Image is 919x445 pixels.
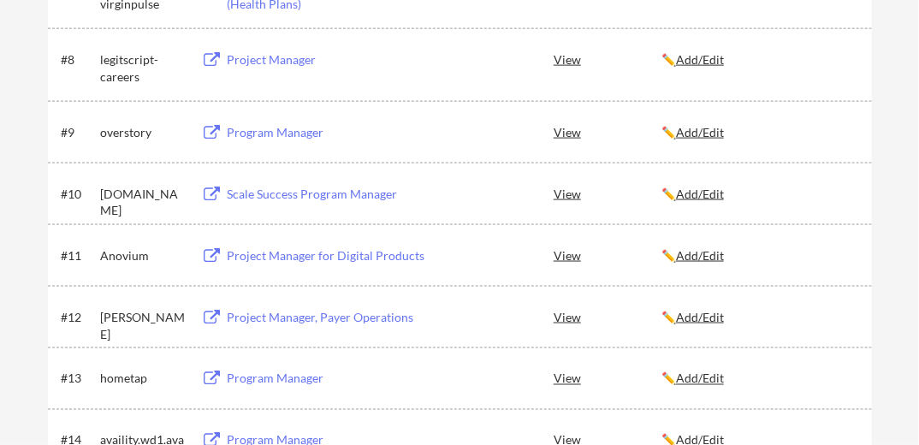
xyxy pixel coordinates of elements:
div: #12 [61,309,94,326]
u: Add/Edit [676,125,724,139]
div: View [554,363,661,394]
div: [PERSON_NAME] [100,309,186,342]
u: Add/Edit [676,310,724,324]
div: View [554,301,661,332]
div: #11 [61,247,94,264]
div: Project Manager for Digital Products [227,247,439,264]
div: Program Manager [227,124,439,141]
div: View [554,178,661,209]
div: View [554,44,661,74]
u: Add/Edit [676,52,724,67]
div: Program Manager [227,371,439,388]
div: Project Manager [227,51,439,68]
div: overstory [100,124,186,141]
div: [DOMAIN_NAME] [100,186,186,219]
u: Add/Edit [676,187,724,201]
u: Add/Edit [676,371,724,386]
div: Scale Success Program Manager [227,186,439,203]
div: #9 [61,124,94,141]
div: #8 [61,51,94,68]
div: ✏️ [661,51,857,68]
u: Add/Edit [676,248,724,263]
div: ✏️ [661,371,857,388]
div: ✏️ [661,247,857,264]
div: hometap [100,371,186,388]
div: Project Manager, Payer Operations [227,309,439,326]
div: #10 [61,186,94,203]
div: legitscript-careers [100,51,186,85]
div: View [554,240,661,270]
div: #13 [61,371,94,388]
div: ✏️ [661,186,857,203]
div: View [554,116,661,147]
div: ✏️ [661,309,857,326]
div: Anovium [100,247,186,264]
div: ✏️ [661,124,857,141]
